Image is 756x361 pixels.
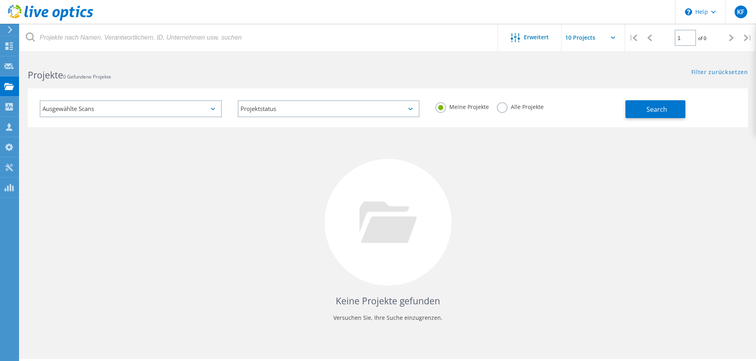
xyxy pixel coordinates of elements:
[646,105,667,114] span: Search
[691,69,748,76] a: Filter zurücksetzen
[435,102,489,110] label: Meine Projekte
[625,24,641,52] div: |
[625,100,685,118] button: Search
[737,9,744,15] span: KF
[698,35,706,42] span: of 0
[8,17,93,22] a: Live Optics Dashboard
[40,100,222,117] div: Ausgewählte Scans
[36,311,740,324] p: Versuchen Sie, Ihre Suche einzugrenzen.
[740,24,756,52] div: |
[524,34,549,40] span: Erweitert
[497,102,544,110] label: Alle Projekte
[36,294,740,308] h4: Keine Projekte gefunden
[685,8,692,15] svg: \n
[20,24,498,52] input: Projekte nach Namen, Verantwortlichem, ID, Unternehmen usw. suchen
[28,69,63,81] b: Projekte
[63,73,111,80] span: 0 Gefundene Projekte
[238,100,420,117] div: Projektstatus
